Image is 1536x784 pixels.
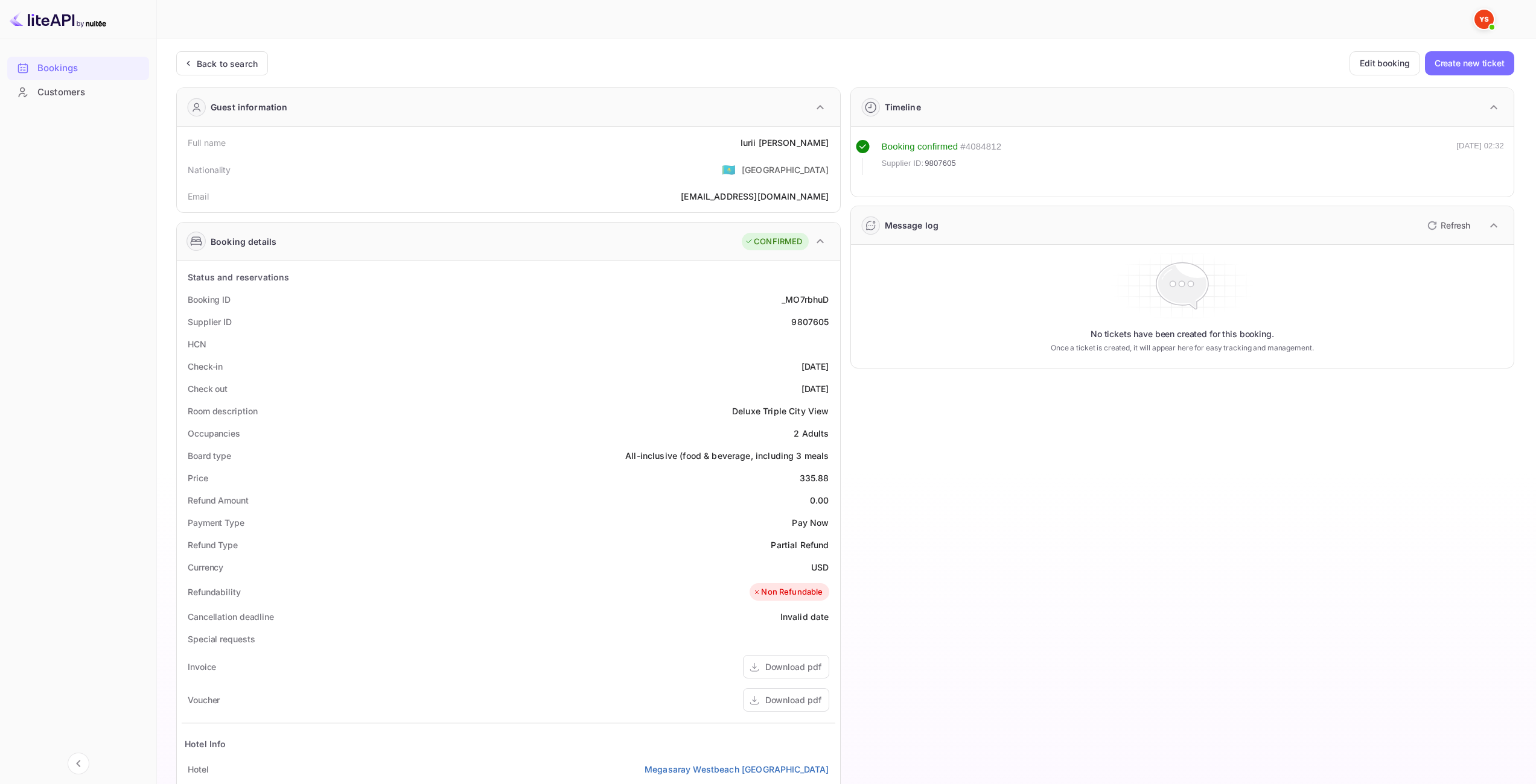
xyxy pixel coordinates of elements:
ya-tr-span: Booking details [211,235,276,248]
ya-tr-span: No tickets have been created for this booking. [1091,328,1274,340]
img: Yandex Support [1474,10,1494,29]
button: Edit booking [1350,51,1420,75]
ya-tr-span: Booking ID [188,294,231,305]
ya-tr-span: Download pdf [765,662,821,672]
ya-tr-span: Pay Now [792,517,829,528]
ya-tr-span: CONFIRMED [754,236,802,248]
a: Megasaray Westbeach [GEOGRAPHIC_DATA] [645,763,829,776]
ya-tr-span: Cancellation deadline [188,612,274,622]
ya-tr-span: Full name [188,138,226,148]
ya-tr-span: Once a ticket is created, it will appear here for easy tracking and management. [1051,343,1314,353]
div: 0.00 [810,494,829,507]
ya-tr-span: Status and reservations [188,272,289,282]
ya-tr-span: Currency [188,562,223,572]
ya-tr-span: Create new ticket [1435,56,1505,71]
ya-tr-span: Invalid date [780,612,829,622]
ya-tr-span: Payment Type [188,517,244,528]
button: Create new ticket [1425,51,1514,75]
div: # 4084812 [960,140,1001,154]
ya-tr-span: Supplier ID: [882,159,924,168]
ya-tr-span: 🇰🇿 [722,163,736,176]
ya-tr-span: Edit booking [1360,56,1410,71]
div: [DATE] [801,360,829,373]
ya-tr-span: Check out [188,384,228,394]
ya-tr-span: USD [811,562,829,572]
button: Refresh [1420,216,1475,235]
ya-tr-span: Refundability [188,587,241,597]
ya-tr-span: Back to search [197,58,258,69]
ya-tr-span: Refund Type [188,540,238,550]
ya-tr-span: Non Refundable [761,586,823,598]
ya-tr-span: Special requests [188,634,255,644]
ya-tr-span: Voucher [188,695,220,705]
div: 9807605 [791,315,829,328]
ya-tr-span: Deluxe Triple City View [732,406,829,416]
ya-tr-span: [DATE] 02:32 [1456,141,1504,150]
ya-tr-span: Board type [188,450,231,461]
ya-tr-span: Timeline [885,102,921,112]
ya-tr-span: Invoice [188,662,216,672]
a: Customers [7,81,149,103]
ya-tr-span: Bookings [37,62,78,75]
ya-tr-span: Price [188,473,208,483]
ya-tr-span: Occupancies [188,428,240,438]
ya-tr-span: Megasaray Westbeach [GEOGRAPHIC_DATA] [645,764,829,774]
ya-tr-span: [PERSON_NAME] [759,138,829,148]
ya-tr-span: Partial Refund [771,540,829,550]
ya-tr-span: 2 Adults [794,428,829,438]
ya-tr-span: confirmed [917,141,958,151]
button: Collapse navigation [68,753,89,774]
ya-tr-span: Refresh [1441,220,1470,230]
span: United States [722,159,736,180]
ya-tr-span: [EMAIL_ADDRESS][DOMAIN_NAME] [681,191,829,201]
a: Bookings [7,57,149,79]
ya-tr-span: Room description [188,406,257,416]
ya-tr-span: Email [188,191,209,201]
ya-tr-span: HCN [188,339,206,349]
ya-tr-span: Refund Amount [188,495,249,505]
div: 335.88 [800,472,829,484]
ya-tr-span: All-inclusive (food & beverage, including 3 meals [625,450,829,461]
ya-tr-span: Check-in [188,361,223,371]
ya-tr-span: Booking [882,141,915,151]
div: Bookings [7,57,149,80]
ya-tr-span: Message log [885,220,939,230]
ya-tr-span: Supplier ID [188,317,232,327]
ya-tr-span: [GEOGRAPHIC_DATA] [742,165,829,175]
div: Customers [7,81,149,104]
ya-tr-span: Hotel [188,764,209,774]
ya-tr-span: Hotel Info [185,739,226,749]
ya-tr-span: 9807605 [925,159,956,168]
ya-tr-span: Nationality [188,165,231,175]
ya-tr-span: Iurii [741,138,756,148]
img: LiteAPI logo [10,10,106,29]
div: [DATE] [801,382,829,395]
ya-tr-span: _MO7rbhuD [782,294,829,305]
ya-tr-span: Download pdf [765,695,821,705]
ya-tr-span: Guest information [211,101,288,113]
ya-tr-span: Customers [37,86,85,100]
